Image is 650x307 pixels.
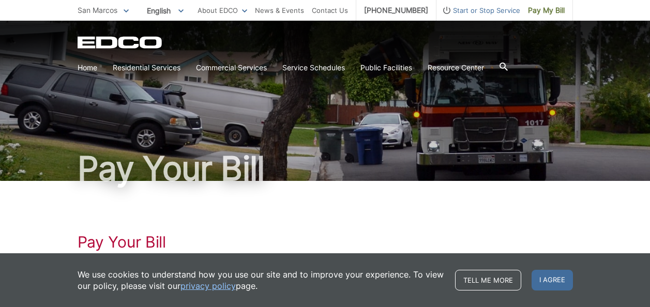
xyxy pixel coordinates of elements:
[139,2,191,19] span: English
[282,62,345,73] a: Service Schedules
[428,62,484,73] a: Resource Center
[78,62,97,73] a: Home
[528,5,565,16] span: Pay My Bill
[455,270,521,290] a: Tell me more
[312,5,348,16] a: Contact Us
[113,62,180,73] a: Residential Services
[196,62,267,73] a: Commercial Services
[78,233,573,251] h1: Pay Your Bill
[180,280,236,291] a: privacy policy
[78,36,163,49] a: EDCD logo. Return to the homepage.
[78,269,445,291] p: We use cookies to understand how you use our site and to improve your experience. To view our pol...
[78,152,573,185] h1: Pay Your Bill
[255,5,304,16] a: News & Events
[78,6,117,14] span: San Marcos
[360,62,412,73] a: Public Facilities
[532,270,573,290] span: I agree
[198,5,247,16] a: About EDCO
